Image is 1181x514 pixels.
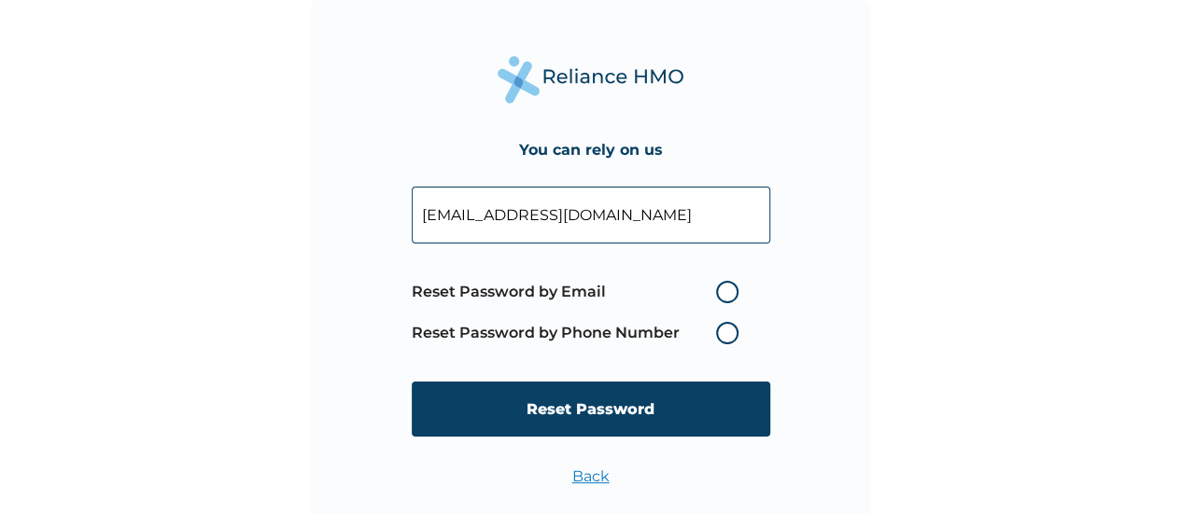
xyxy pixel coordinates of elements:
a: Back [572,467,610,485]
input: Reset Password [412,382,770,437]
input: Your Enrollee ID or Email Address [412,187,770,243]
h4: You can rely on us [519,141,663,159]
label: Reset Password by Phone Number [412,322,748,344]
span: Password reset method [412,271,748,354]
img: Reliance Health's Logo [498,56,684,104]
label: Reset Password by Email [412,281,748,303]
